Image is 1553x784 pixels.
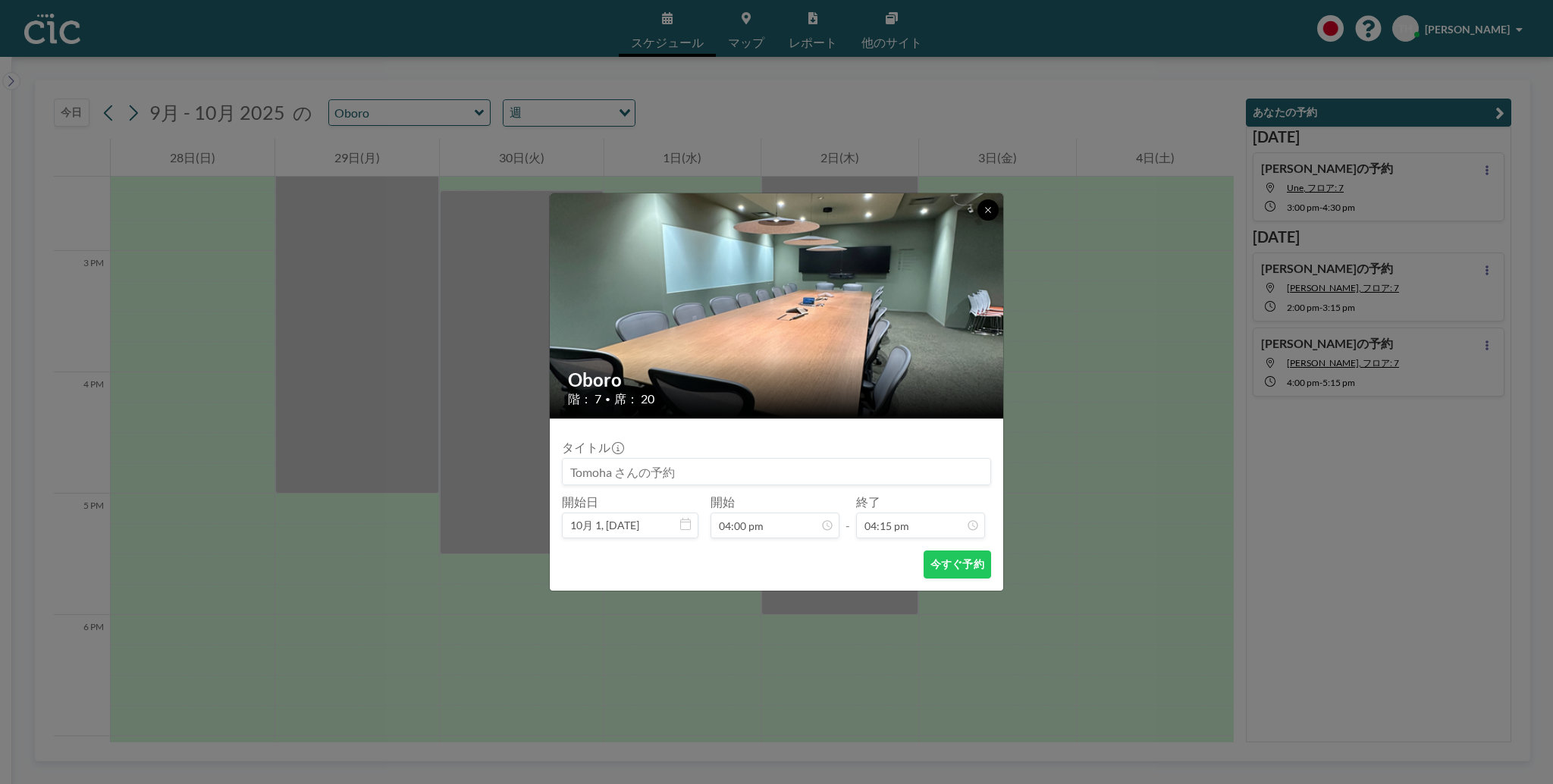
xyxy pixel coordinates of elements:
label: タイトル [562,440,623,455]
span: • [605,394,610,405]
label: 終了 [856,494,880,510]
button: 今すぐ予約 [924,550,991,579]
span: 階： 7 [568,391,601,406]
label: 開始日 [562,494,598,510]
h2: Oboro [568,368,987,391]
span: 席： 20 [614,391,654,406]
label: 開始 [711,494,735,510]
span: - [846,500,850,533]
img: 537.png [550,3,1005,610]
input: Tomoha さんの予約 [563,459,990,485]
